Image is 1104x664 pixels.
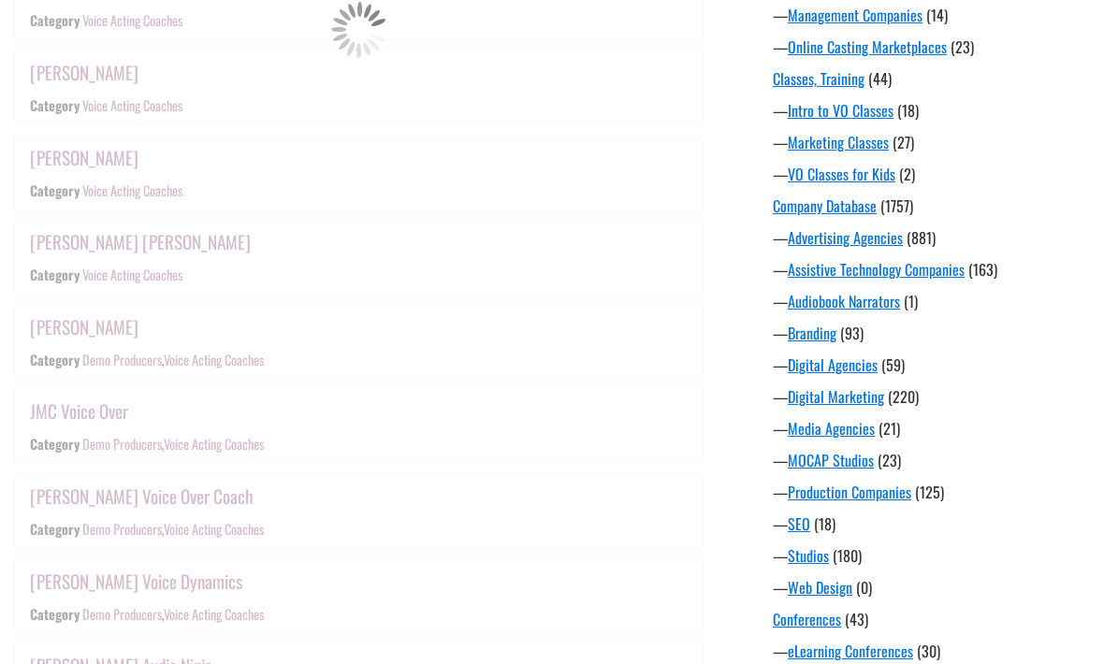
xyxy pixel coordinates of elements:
[773,449,1104,471] div: —
[788,258,965,281] a: Assistive Technology Companies
[773,512,1104,535] div: —
[904,290,918,312] span: (1)
[888,385,919,408] span: (220)
[773,36,1104,58] div: —
[788,640,913,662] a: eLearning Conferences
[773,322,1104,344] div: —
[879,417,900,440] span: (21)
[788,4,922,26] a: Management Companies
[788,544,829,567] a: Studios
[899,163,915,185] span: (2)
[773,226,1104,249] div: —
[773,640,1104,662] div: —
[878,449,901,471] span: (23)
[840,322,864,344] span: (93)
[773,4,1104,26] div: —
[788,449,874,471] a: MOCAP Studios
[788,385,884,408] a: Digital Marketing
[773,258,1104,281] div: —
[788,36,947,58] a: Online Casting Marketplaces
[880,195,913,217] span: (1757)
[773,576,1104,599] div: —
[907,226,936,249] span: (881)
[845,608,868,630] span: (43)
[788,226,903,249] a: Advertising Agencies
[915,481,944,503] span: (125)
[881,354,905,376] span: (59)
[773,131,1104,153] div: —
[773,417,1104,440] div: —
[788,512,810,535] a: SEO
[788,576,852,599] a: Web Design
[814,512,835,535] span: (18)
[897,99,919,122] span: (18)
[773,385,1104,408] div: —
[773,99,1104,122] div: —
[773,481,1104,503] div: —
[773,290,1104,312] div: —
[773,67,864,90] a: Classes, Training
[917,640,940,662] span: (30)
[893,131,914,153] span: (27)
[788,354,878,376] a: Digital Agencies
[773,544,1104,567] div: —
[968,258,997,281] span: (163)
[788,322,836,344] a: Branding
[773,608,841,630] a: Conferences
[833,544,862,567] span: (180)
[788,99,893,122] a: Intro to VO Classes
[788,290,900,312] a: Audiobook Narrators
[788,131,889,153] a: Marketing Classes
[773,195,877,217] a: Company Database
[773,354,1104,376] div: —
[788,481,911,503] a: Production Companies
[868,67,892,90] span: (44)
[788,417,875,440] a: Media Agencies
[951,36,974,58] span: (23)
[856,576,872,599] span: (0)
[926,4,948,26] span: (14)
[773,163,1104,185] div: —
[788,163,895,185] a: VO Classes for Kids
